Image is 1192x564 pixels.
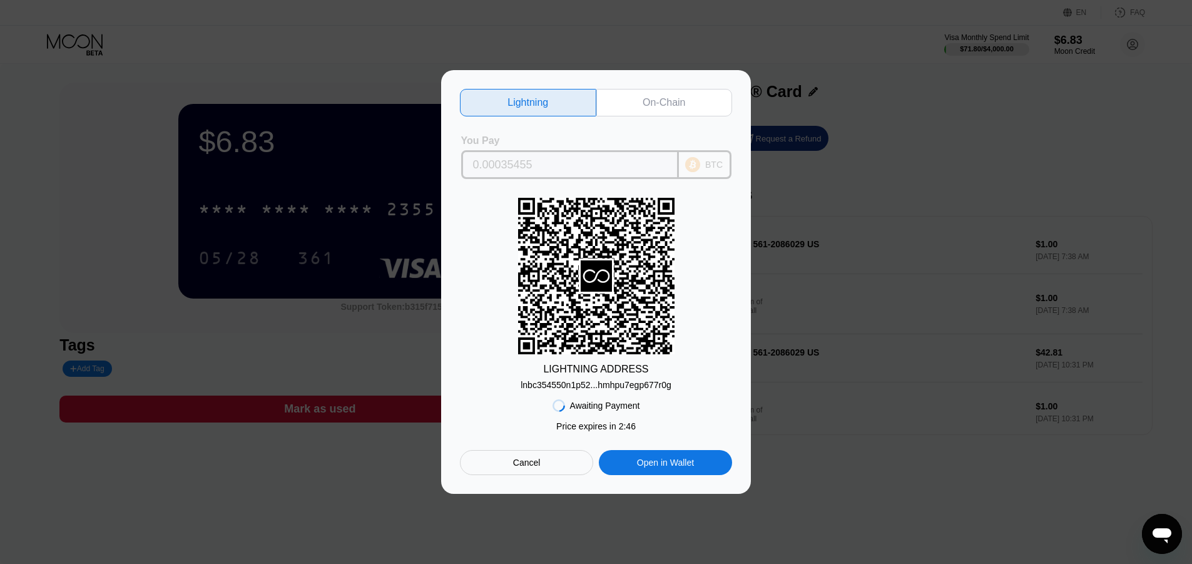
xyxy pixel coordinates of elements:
[461,135,679,146] div: You Pay
[460,89,596,116] div: Lightning
[507,96,548,109] div: Lightning
[460,135,732,179] div: You PayBTC
[637,457,694,468] div: Open in Wallet
[643,96,685,109] div: On-Chain
[599,450,732,475] div: Open in Wallet
[521,375,671,390] div: lnbc354550n1p52...hmhpu7egp677r0g
[521,380,671,390] div: lnbc354550n1p52...hmhpu7egp677r0g
[570,401,640,411] div: Awaiting Payment
[460,450,593,475] div: Cancel
[705,160,723,170] div: BTC
[556,421,636,431] div: Price expires in
[596,89,733,116] div: On-Chain
[619,421,636,431] span: 2 : 46
[543,364,648,375] div: LIGHTNING ADDRESS
[1142,514,1182,554] iframe: Button to launch messaging window
[513,457,541,468] div: Cancel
